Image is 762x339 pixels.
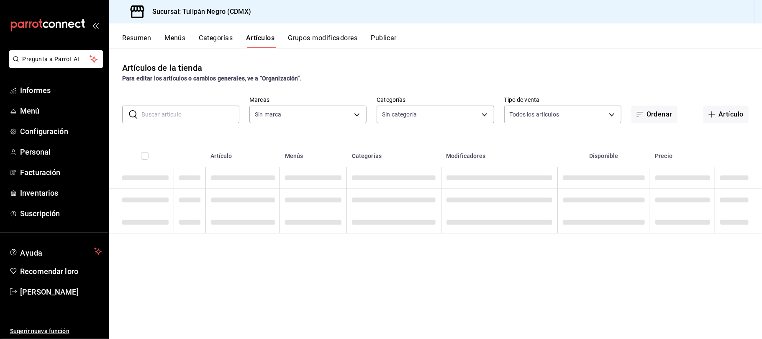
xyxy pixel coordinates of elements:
font: Marcas [249,96,269,103]
font: Artículo [718,110,744,118]
font: Publicar [371,34,397,42]
font: Suscripción [20,209,60,218]
font: Grupos modificadores [288,34,357,42]
font: Categorías [377,96,405,103]
font: Configuración [20,127,68,136]
font: Menús [164,34,185,42]
font: Sugerir nueva función [10,328,69,334]
font: Precio [655,153,672,160]
font: Menú [20,106,40,115]
font: Sin categoría [382,111,417,118]
font: [PERSON_NAME] [20,287,79,296]
font: Para editar los artículos o cambios generales, ve a “Organización”. [122,75,302,82]
button: abrir_cajón_menú [92,22,99,28]
font: Menús [285,153,303,160]
font: Artículos [246,34,275,42]
font: Inventarios [20,189,58,197]
font: Tipo de venta [504,96,540,103]
font: Modificadores [446,153,485,160]
button: Pregunta a Parrot AI [9,50,103,68]
font: Resumen [122,34,151,42]
font: Ayuda [20,248,43,257]
font: Personal [20,148,51,156]
font: Sucursal: Tulipán Negro (CDMX) [152,8,251,16]
div: pestañas de navegación [122,34,762,48]
button: Artículo [703,106,749,123]
font: Categorías [352,153,382,160]
a: Pregunta a Parrot AI [6,61,103,70]
font: Recomendar loro [20,267,78,276]
font: Artículo [210,153,232,160]
font: Ordenar [647,110,672,118]
font: Facturación [20,168,60,177]
font: Disponible [589,153,618,160]
font: Sin marca [255,111,281,118]
font: Artículos de la tienda [122,63,202,73]
font: Todos los artículos [510,111,559,118]
button: Ordenar [631,106,677,123]
font: Pregunta a Parrot AI [23,56,80,62]
font: Informes [20,86,51,95]
font: Categorías [199,34,233,42]
input: Buscar artículo [141,106,239,123]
